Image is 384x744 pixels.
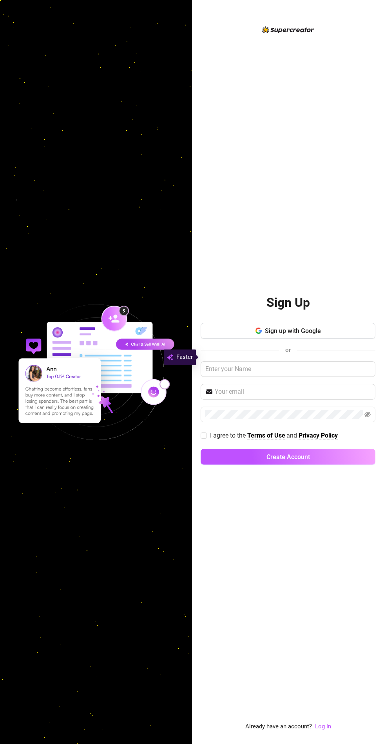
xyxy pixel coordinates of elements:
span: or [285,346,291,353]
strong: Privacy Policy [299,432,338,439]
img: svg%3e [167,353,173,362]
span: and [286,432,299,439]
button: Create Account [201,449,375,465]
a: Log In [315,722,331,731]
span: Already have an account? [245,722,312,731]
span: eye-invisible [364,411,371,418]
span: Create Account [266,453,310,461]
h2: Sign Up [266,295,310,311]
span: Sign up with Google [265,327,321,335]
a: Terms of Use [247,432,285,440]
button: Sign up with Google [201,323,375,339]
a: Privacy Policy [299,432,338,440]
a: Log In [315,723,331,730]
span: I agree to the [210,432,247,439]
img: logo-BBDzfeDw.svg [262,26,314,33]
strong: Terms of Use [247,432,285,439]
span: Faster [176,353,193,362]
input: Your email [215,387,371,396]
input: Enter your Name [201,361,375,377]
